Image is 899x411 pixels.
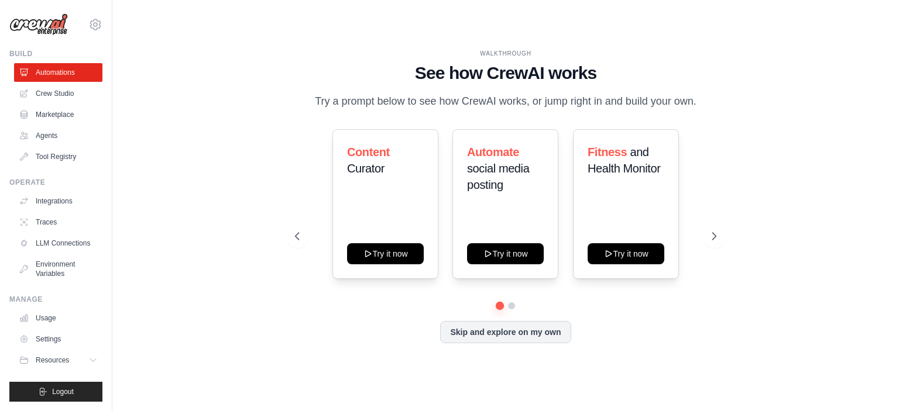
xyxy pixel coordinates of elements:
[9,295,102,304] div: Manage
[14,234,102,253] a: LLM Connections
[14,105,102,124] a: Marketplace
[295,49,716,58] div: WALKTHROUGH
[14,192,102,210] a: Integrations
[14,255,102,283] a: Environment Variables
[14,213,102,232] a: Traces
[440,321,571,343] button: Skip and explore on my own
[52,387,74,396] span: Logout
[14,84,102,103] a: Crew Studio
[295,63,716,84] h1: See how CrewAI works
[9,178,102,187] div: Operate
[14,126,102,145] a: Agents
[14,351,102,369] button: Resources
[588,146,660,175] span: and Health Monitor
[588,146,627,158] span: Fitness
[14,309,102,327] a: Usage
[347,162,385,175] span: Curator
[14,147,102,166] a: Tool Registry
[9,49,102,58] div: Build
[14,63,102,82] a: Automations
[467,146,519,158] span: Automate
[347,243,424,264] button: Try it now
[36,355,69,365] span: Resources
[347,146,390,158] span: Content
[14,330,102,348] a: Settings
[9,382,102,402] button: Logout
[467,243,544,264] button: Try it now
[467,162,529,191] span: social media posting
[309,93,702,110] p: Try a prompt below to see how CrewAI works, or jump right in and build your own.
[588,243,664,264] button: Try it now
[9,13,68,36] img: Logo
